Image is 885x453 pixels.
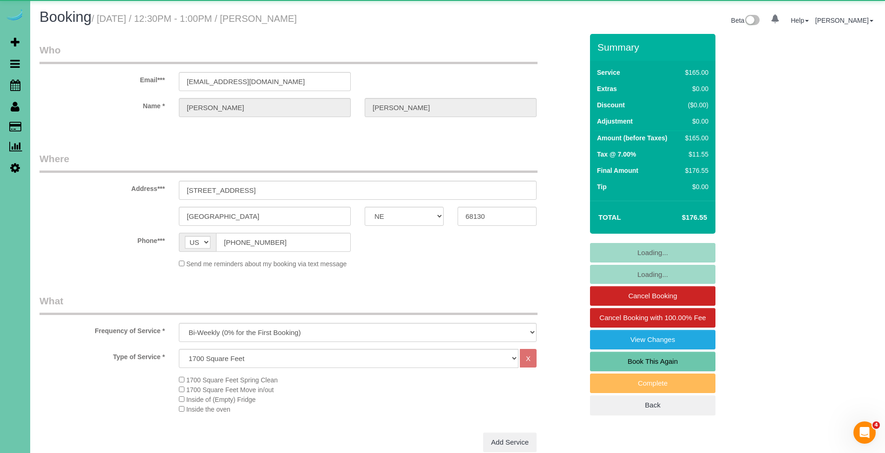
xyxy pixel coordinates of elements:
legend: Where [39,152,538,173]
div: $165.00 [682,133,708,143]
div: $165.00 [682,68,708,77]
span: 1700 Square Feet Move in/out [186,386,274,394]
legend: Who [39,43,538,64]
img: Automaid Logo [6,9,24,22]
label: Extras [597,84,617,93]
span: 1700 Square Feet Spring Clean [186,376,278,384]
div: ($0.00) [682,100,708,110]
div: $0.00 [682,84,708,93]
div: $0.00 [682,117,708,126]
label: Discount [597,100,625,110]
div: $11.55 [682,150,708,159]
iframe: Intercom live chat [853,421,876,444]
div: $0.00 [682,182,708,191]
label: Type of Service * [33,349,172,361]
a: Back [590,395,715,415]
a: Cancel Booking [590,286,715,306]
a: Book This Again [590,352,715,371]
label: Tip [597,182,607,191]
label: Final Amount [597,166,638,175]
span: Cancel Booking with 100.00% Fee [599,314,706,322]
h3: Summary [597,42,711,53]
label: Tax @ 7.00% [597,150,636,159]
label: Service [597,68,620,77]
h4: $176.55 [654,214,707,222]
label: Amount (before Taxes) [597,133,667,143]
span: Inside of (Empty) Fridge [186,396,256,403]
a: View Changes [590,330,715,349]
span: Booking [39,9,92,25]
a: Help [791,17,809,24]
a: Beta [731,17,760,24]
a: Add Service [483,433,537,452]
label: Name * [33,98,172,111]
a: [PERSON_NAME] [815,17,873,24]
small: / [DATE] / 12:30PM - 1:00PM / [PERSON_NAME] [92,13,297,24]
span: 4 [872,421,880,429]
span: Inside the oven [186,406,230,413]
label: Adjustment [597,117,633,126]
img: New interface [744,15,760,27]
legend: What [39,294,538,315]
span: Send me reminders about my booking via text message [186,260,347,268]
label: Frequency of Service * [33,323,172,335]
strong: Total [598,213,621,221]
div: $176.55 [682,166,708,175]
a: Cancel Booking with 100.00% Fee [590,308,715,328]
